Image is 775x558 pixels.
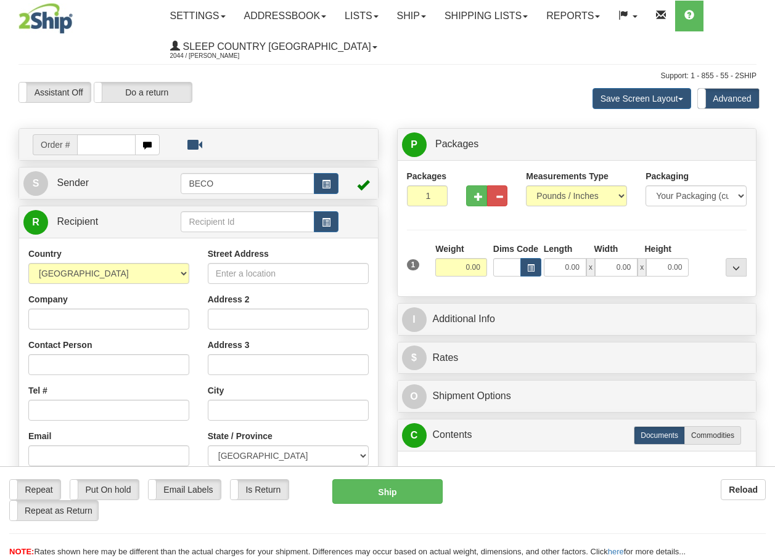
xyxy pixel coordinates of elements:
[652,461,685,483] th: Value
[402,384,752,409] a: OShipment Options
[638,258,646,277] span: x
[402,423,752,448] a: CContents
[402,346,752,371] a: $Rates
[402,346,427,370] span: $
[493,243,538,255] label: Dims Code
[28,339,92,351] label: Contact Person
[402,384,427,409] span: O
[208,339,250,351] label: Address 3
[402,132,427,157] span: P
[594,243,618,255] label: Width
[57,216,98,227] span: Recipient
[208,248,269,260] label: Street Address
[181,173,314,194] input: Sender Id
[180,41,371,52] span: Sleep Country [GEOGRAPHIC_DATA]
[684,426,741,445] label: Commodities
[537,1,609,31] a: Reports
[23,171,181,196] a: S Sender
[608,547,624,556] a: here
[729,485,758,495] b: Reload
[10,480,60,499] label: Repeat
[426,461,652,483] th: Description
[407,259,420,270] span: 1
[9,547,34,556] span: NOTE:
[208,384,224,397] label: City
[70,480,139,499] label: Put On hold
[28,248,62,260] label: Country
[402,132,752,157] a: P Packages
[388,1,435,31] a: Ship
[402,307,752,332] a: IAdditional Info
[208,293,250,305] label: Address 2
[208,263,369,284] input: Enter a location
[10,501,98,520] label: Repeat as Return
[23,210,48,235] span: R
[170,50,263,62] span: 2044 / [PERSON_NAME]
[57,177,89,188] span: Sender
[586,258,595,277] span: x
[23,171,48,196] span: S
[435,243,464,255] label: Weight
[28,430,51,442] label: Email
[634,426,685,445] label: Documents
[402,307,427,332] span: I
[402,423,427,448] span: C
[18,71,757,81] div: Support: 1 - 855 - 55 - 2SHIP
[208,430,273,442] label: State / Province
[644,243,671,255] label: Height
[593,88,691,109] button: Save Screen Layout
[335,1,387,31] a: Lists
[28,384,47,397] label: Tel #
[235,1,336,31] a: Addressbook
[726,258,747,277] div: ...
[94,83,192,102] label: Do a return
[28,293,68,305] label: Company
[435,139,478,149] span: Packages
[18,3,73,34] img: logo2044.jpg
[435,1,537,31] a: Shipping lists
[526,170,609,182] label: Measurements Type
[161,31,387,62] a: Sleep Country [GEOGRAPHIC_DATA] 2044 / [PERSON_NAME]
[23,209,163,235] a: R Recipient
[149,480,221,499] label: Email Labels
[181,211,314,232] input: Recipient Id
[721,479,766,500] button: Reload
[698,89,759,108] label: Advanced
[231,480,289,499] label: Is Return
[747,216,774,342] iframe: chat widget
[161,1,235,31] a: Settings
[646,170,689,182] label: Packaging
[19,83,91,102] label: Assistant Off
[544,243,573,255] label: Length
[332,479,443,504] button: Ship
[407,170,447,182] label: Packages
[33,134,77,155] span: Order #
[407,461,427,483] th: Nr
